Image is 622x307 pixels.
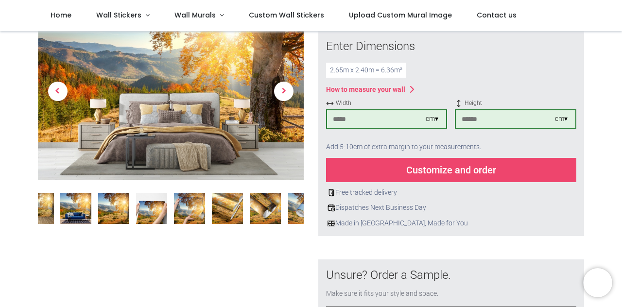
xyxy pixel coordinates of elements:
[96,10,141,20] span: Wall Stickers
[99,193,130,224] img: WS-42793-04
[326,267,576,284] div: Unsure? Order a Sample.
[38,29,78,153] a: Previous
[250,193,281,224] img: Extra product image
[174,193,206,224] img: Extra product image
[326,158,576,182] div: Customize and order
[23,193,54,224] img: WS-42793-02
[326,203,576,213] div: Dispatches Next Business Day
[349,10,452,20] span: Upload Custom Mural Image
[477,10,517,20] span: Contact us
[326,63,406,78] div: 2.65 m x 2.40 m = 6.36 m²
[326,38,576,55] div: Enter Dimensions
[274,82,294,101] span: Next
[328,220,335,227] img: uk
[583,268,612,297] iframe: Brevo live chat
[249,10,324,20] span: Custom Wall Stickers
[326,219,576,228] div: Made in [GEOGRAPHIC_DATA], Made for You
[326,188,576,198] div: Free tracked delivery
[264,29,304,153] a: Next
[38,2,304,180] img: Mountain Sunrise Wall Mural Wallpaper
[212,193,243,224] img: Extra product image
[48,82,68,101] span: Previous
[426,114,438,124] div: cm ▾
[61,193,92,224] img: WS-42793-03
[326,289,576,299] div: Make sure it fits your style and space.
[326,99,447,107] span: Width
[326,85,405,95] div: How to measure your wall
[326,136,576,158] div: Add 5-10cm of extra margin to your measurements.
[455,99,576,107] span: Height
[51,10,71,20] span: Home
[288,193,319,224] img: Extra product image
[137,193,168,224] img: Extra product image
[555,114,568,124] div: cm ▾
[174,10,216,20] span: Wall Murals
